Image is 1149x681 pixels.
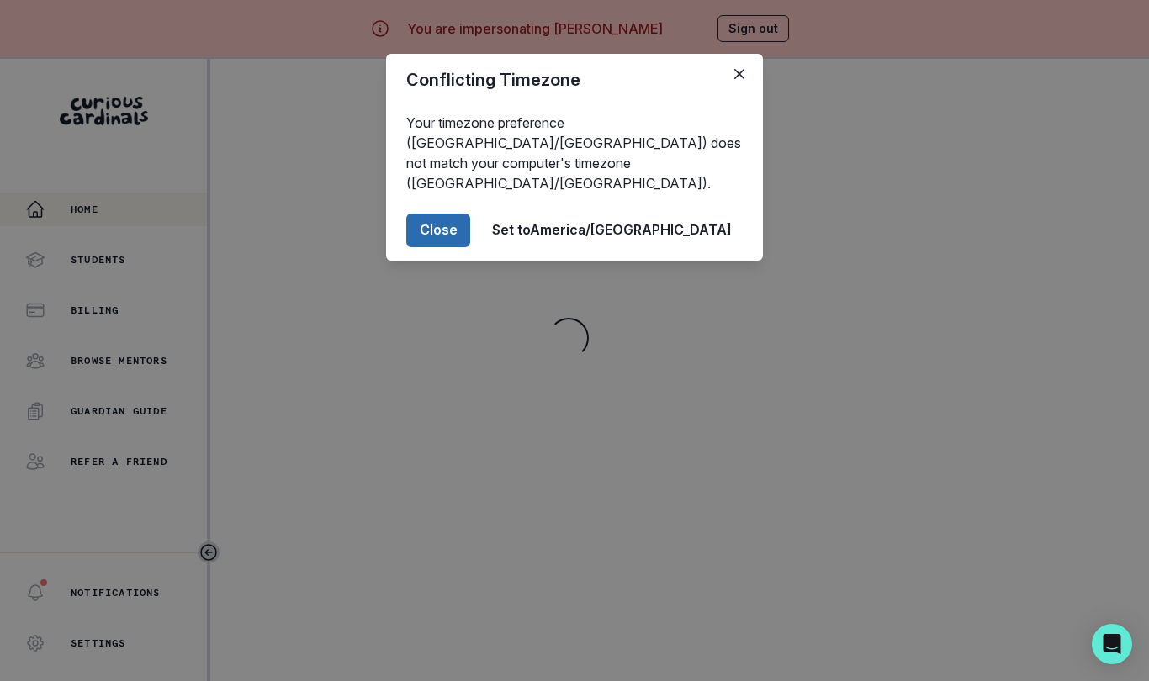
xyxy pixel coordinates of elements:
[1092,624,1132,664] div: Open Intercom Messenger
[406,214,470,247] button: Close
[726,61,753,87] button: Close
[386,54,763,106] header: Conflicting Timezone
[386,106,763,200] div: Your timezone preference ([GEOGRAPHIC_DATA]/[GEOGRAPHIC_DATA]) does not match your computer's tim...
[480,214,743,247] button: Set toAmerica/[GEOGRAPHIC_DATA]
